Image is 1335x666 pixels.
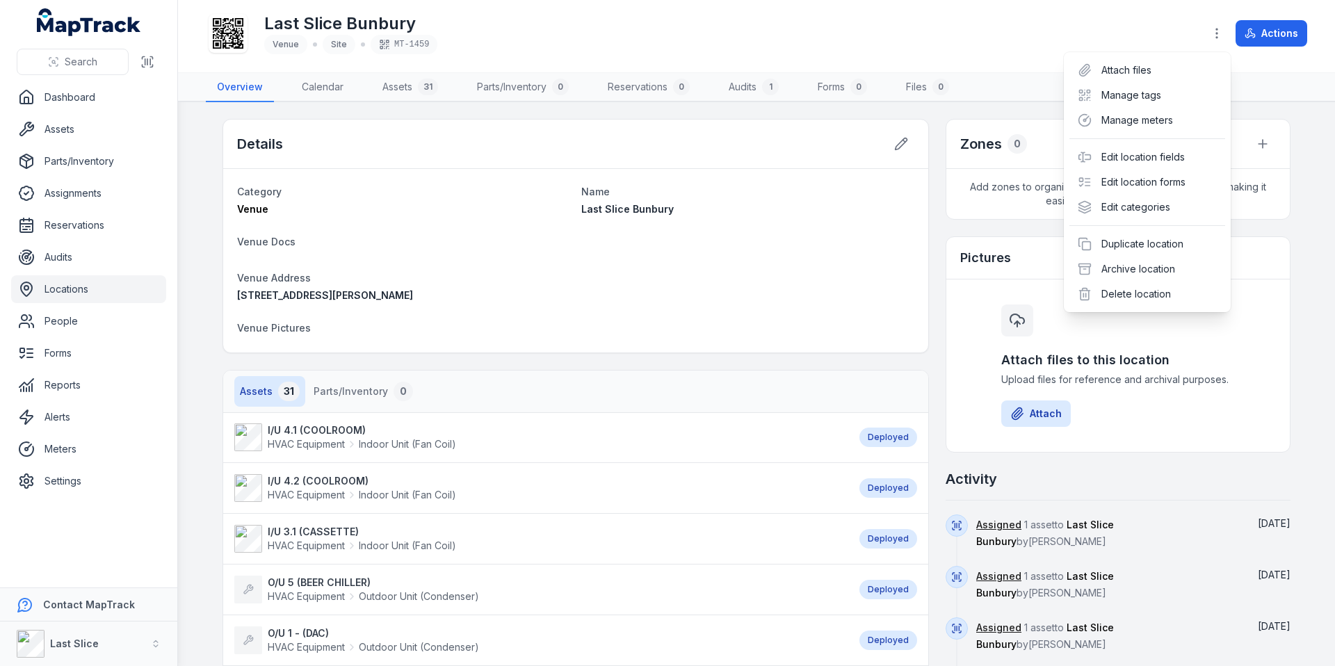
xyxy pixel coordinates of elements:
div: Archive location [1069,257,1225,282]
div: Delete location [1069,282,1225,307]
div: Edit location forms [1069,170,1225,195]
div: Attach files [1069,58,1225,83]
div: Duplicate location [1069,232,1225,257]
div: Manage meters [1069,108,1225,133]
div: Manage tags [1069,83,1225,108]
div: Edit categories [1069,195,1225,220]
div: Edit location fields [1069,145,1225,170]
